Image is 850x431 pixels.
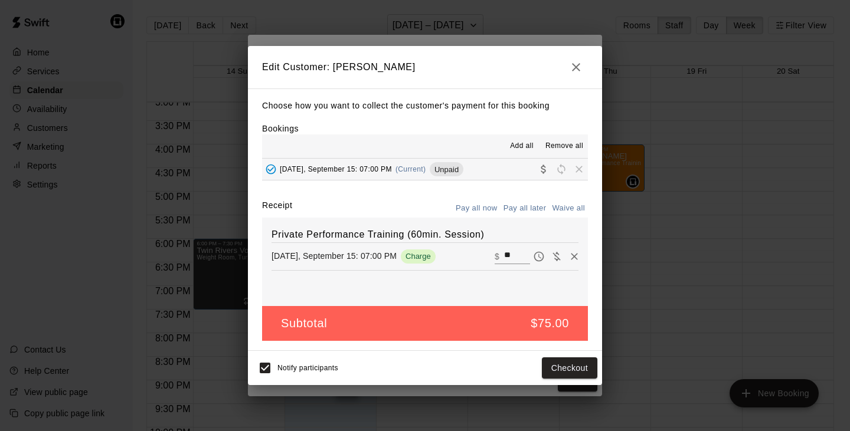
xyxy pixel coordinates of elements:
[430,165,463,174] span: Unpaid
[248,46,602,88] h2: Edit Customer: [PERSON_NAME]
[565,248,583,265] button: Remove
[570,164,588,173] span: Remove
[272,227,578,242] h6: Private Performance Training (60min. Session)
[453,199,501,218] button: Pay all now
[262,98,588,113] p: Choose how you want to collect the customer's payment for this booking
[549,199,588,218] button: Waive all
[541,137,588,156] button: Remove all
[545,140,583,152] span: Remove all
[535,164,552,173] span: Collect payment
[501,199,550,218] button: Pay all later
[272,250,397,262] p: [DATE], September 15: 07:00 PM
[495,251,499,262] p: $
[262,159,588,180] button: Added - Collect Payment[DATE], September 15: 07:00 PM(Current)UnpaidCollect paymentRescheduleRemove
[280,165,392,173] span: [DATE], September 15: 07:00 PM
[503,137,541,156] button: Add all
[401,252,436,261] span: Charge
[262,160,280,178] button: Added - Collect Payment
[531,315,569,331] h5: $75.00
[548,251,565,261] span: Waive payment
[395,165,426,173] span: (Current)
[530,251,548,261] span: Pay later
[262,199,292,218] label: Receipt
[277,364,338,372] span: Notify participants
[262,124,299,133] label: Bookings
[510,140,534,152] span: Add all
[542,357,597,379] button: Checkout
[552,164,570,173] span: Reschedule
[281,315,327,331] h5: Subtotal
